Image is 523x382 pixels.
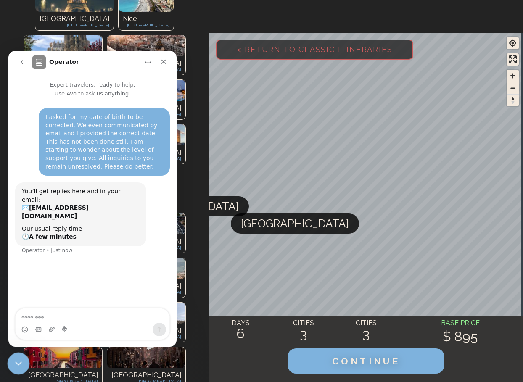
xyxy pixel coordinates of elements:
p: [GEOGRAPHIC_DATA] [123,22,169,28]
button: Reset bearing to north [507,94,519,106]
p: Nice [123,14,169,24]
div: Operator says… [7,132,161,214]
h4: DAYS [209,318,272,328]
h4: BASE PRICE [397,318,523,328]
h4: CITIES [335,318,397,328]
div: Operator • Just now [13,197,64,202]
textarea: Message… [7,258,161,272]
h4: CITIES [272,318,335,328]
p: [GEOGRAPHIC_DATA] [111,281,181,291]
button: < Return to Classic Itineraries [216,40,414,60]
p: [GEOGRAPHIC_DATA] [111,334,181,340]
div: Our usual reply time 🕒 [13,174,131,190]
p: [GEOGRAPHIC_DATA] [111,289,181,295]
div: You’ll get replies here and in your email: ✉️ [13,137,131,169]
button: Emoji picker [13,275,20,282]
p: [GEOGRAPHIC_DATA] [111,370,181,380]
p: [GEOGRAPHIC_DATA] [111,326,181,336]
p: [GEOGRAPHIC_DATA] [111,111,181,117]
button: Zoom out [507,82,519,94]
span: < Return to Classic Itineraries [224,32,406,67]
span: CONTINUE [332,356,400,366]
img: Photo of undefined [24,35,102,56]
h2: 3 [272,326,335,341]
p: [GEOGRAPHIC_DATA] [111,155,181,162]
button: Start recording [53,275,60,282]
b: [EMAIL_ADDRESS][DOMAIN_NAME] [13,153,80,169]
a: CONTINUE [288,358,444,366]
iframe: Intercom live chat [8,353,30,375]
p: [GEOGRAPHIC_DATA] [28,370,98,380]
span: [GEOGRAPHIC_DATA] [131,196,239,216]
span: [GEOGRAPHIC_DATA] [241,213,349,234]
div: I asked for my date of birth to be corrected. We even communicated by email and I provided the co... [30,57,161,125]
p: [GEOGRAPHIC_DATA] [40,14,109,24]
h2: $ 895 [397,329,523,344]
p: [GEOGRAPHIC_DATA] [40,22,109,28]
button: Find my location [507,37,519,49]
iframe: Intercom live chat [8,51,177,347]
button: Enter fullscreen [507,53,519,66]
b: A few minutes [21,182,68,189]
p: [GEOGRAPHIC_DATA] [111,245,181,251]
span: Reset bearing to north [507,95,519,106]
div: You’ll get replies here and in your email:✉️[EMAIL_ADDRESS][DOMAIN_NAME]Our usual reply time🕒A fe... [7,132,138,195]
img: Photo of undefined [107,35,185,56]
h2: 6 [209,326,272,341]
p: [GEOGRAPHIC_DATA] [111,103,181,113]
img: Photo of undefined [107,347,185,368]
button: Send a message… [144,272,158,285]
button: CONTINUE [288,348,444,374]
p: [GEOGRAPHIC_DATA] [111,148,181,158]
button: Gif picker [26,275,33,282]
p: [GEOGRAPHIC_DATA] [111,58,181,68]
img: Photo of undefined [24,347,102,368]
button: Upload attachment [40,275,47,282]
h2: 3 [335,326,397,341]
canvas: Map [209,33,521,382]
p: [GEOGRAPHIC_DATA] [111,237,181,247]
p: [GEOGRAPHIC_DATA] [111,66,181,73]
button: Zoom in [507,70,519,82]
div: I asked for my date of birth to be corrected. We even communicated by email and I provided the co... [37,62,155,120]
